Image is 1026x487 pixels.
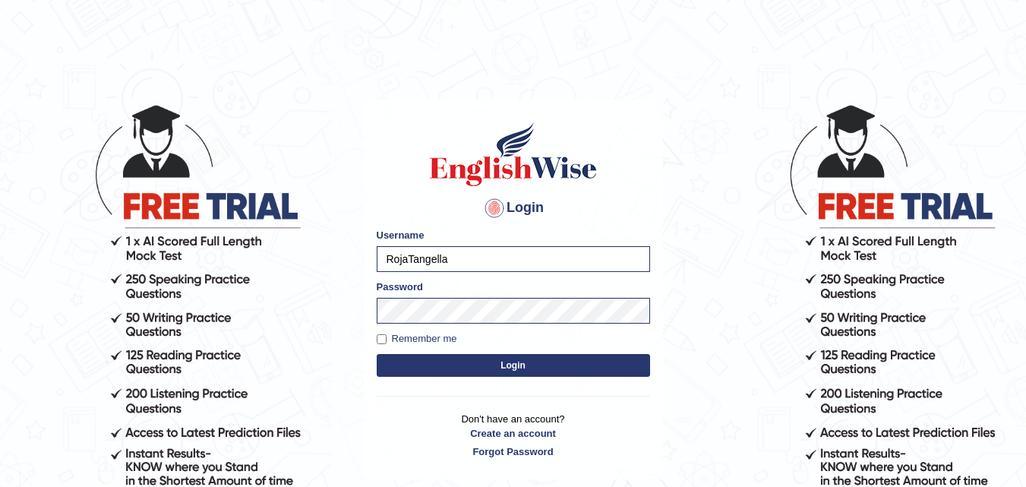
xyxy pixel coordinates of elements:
[377,354,650,377] button: Login
[377,334,387,344] input: Remember me
[377,412,650,459] p: Don't have an account?
[377,228,425,242] label: Username
[377,280,423,294] label: Password
[377,331,457,346] label: Remember me
[377,426,650,441] a: Create an account
[377,196,650,220] h4: Login
[427,120,600,188] img: Logo of English Wise sign in for intelligent practice with AI
[377,444,650,459] a: Forgot Password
